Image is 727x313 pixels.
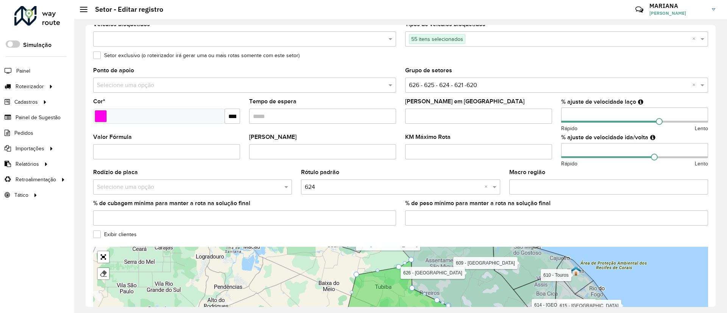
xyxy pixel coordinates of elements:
label: [PERSON_NAME] [249,132,296,142]
label: % ajuste de velocidade ida/volta [561,133,648,142]
em: Ajuste de velocidade do veículo entre a saída do depósito até o primeiro cliente e a saída do últ... [650,134,655,140]
h2: Setor - Editar registro [87,5,163,14]
span: Clear all [692,34,699,44]
label: % ajuste de velocidade laço [561,97,636,106]
span: Relatórios [16,160,39,168]
label: Exibir clientes [93,230,137,238]
span: Rápido [561,125,577,132]
a: Abrir mapa em tela cheia [98,251,109,263]
label: Tempo de espera [249,97,296,106]
label: Cor [93,97,105,106]
span: Tático [14,191,28,199]
span: [PERSON_NAME] [649,10,706,17]
span: Painel de Sugestão [16,114,61,121]
span: Importações [16,145,44,153]
span: Clear all [484,182,491,192]
input: Select a color [95,110,107,122]
span: Pedidos [14,129,33,137]
span: Lento [695,125,708,132]
span: Painel [16,67,30,75]
label: Ponto de apoio [93,66,134,75]
div: Remover camada(s) [98,268,109,279]
span: Rápido [561,160,577,168]
label: KM Máximo Rota [405,132,451,142]
label: Valor Fórmula [93,132,132,142]
a: Contato Rápido [631,2,647,18]
label: Rodízio de placa [93,168,138,177]
img: Touros [571,266,581,276]
span: Clear all [692,81,699,90]
span: 55 itens selecionados [409,34,465,44]
label: Setor exclusivo (o roteirizador irá gerar uma ou mais rotas somente com este setor) [93,51,300,59]
label: % de cubagem mínima para manter a rota na solução final [93,199,250,208]
em: Ajuste de velocidade do veículo entre clientes [638,99,643,105]
label: Grupo de setores [405,66,452,75]
span: Roteirizador [16,83,44,90]
label: % de peso mínimo para manter a rota na solução final [405,199,551,208]
label: [PERSON_NAME] em [GEOGRAPHIC_DATA] [405,97,524,106]
h3: MARIANA [649,2,706,9]
label: Simulação [23,40,51,50]
label: Rótulo padrão [301,168,339,177]
span: Cadastros [14,98,38,106]
span: Retroalimentação [16,176,56,184]
span: Lento [695,160,708,168]
label: Macro região [509,168,545,177]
